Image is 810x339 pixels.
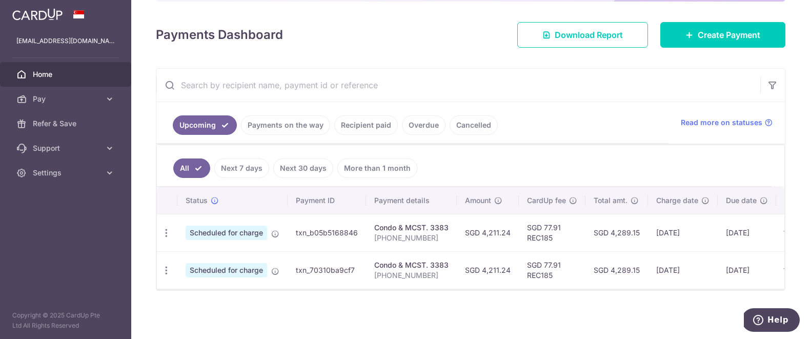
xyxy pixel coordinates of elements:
td: SGD 4,211.24 [457,251,519,289]
td: SGD 4,211.24 [457,214,519,251]
a: Create Payment [660,22,785,48]
a: Upcoming [173,115,237,135]
span: Pay [33,94,100,104]
a: Read more on statuses [681,117,773,128]
td: [DATE] [718,214,776,251]
th: Payment ID [288,187,366,214]
span: Home [33,69,100,79]
img: Bank Card [779,227,800,239]
td: [DATE] [648,251,718,289]
a: All [173,158,210,178]
a: Next 7 days [214,158,269,178]
td: SGD 77.91 REC185 [519,251,585,289]
td: [DATE] [718,251,776,289]
span: Refer & Save [33,118,100,129]
td: SGD 4,289.15 [585,251,648,289]
span: Download Report [555,29,623,41]
div: Condo & MCST. 3383 [374,260,449,270]
span: CardUp fee [527,195,566,206]
a: Overdue [402,115,445,135]
iframe: Opens a widget where you can find more information [744,308,800,334]
span: Settings [33,168,100,178]
td: txn_70310ba9cf7 [288,251,366,289]
a: Cancelled [450,115,498,135]
img: CardUp [12,8,63,21]
span: Read more on statuses [681,117,762,128]
th: Payment details [366,187,457,214]
a: Download Report [517,22,648,48]
span: Total amt. [594,195,627,206]
div: Condo & MCST. 3383 [374,223,449,233]
p: [PHONE_NUMBER] [374,233,449,243]
td: SGD 77.91 REC185 [519,214,585,251]
span: Charge date [656,195,698,206]
a: Next 30 days [273,158,333,178]
span: Create Payment [698,29,760,41]
p: [EMAIL_ADDRESS][DOMAIN_NAME] [16,36,115,46]
input: Search by recipient name, payment id or reference [156,69,760,102]
span: Support [33,143,100,153]
td: txn_b05b5168846 [288,214,366,251]
p: [PHONE_NUMBER] [374,270,449,281]
span: Scheduled for charge [186,226,267,240]
h4: Payments Dashboard [156,26,283,44]
span: Status [186,195,208,206]
span: Scheduled for charge [186,263,267,277]
span: Amount [465,195,491,206]
a: Payments on the way [241,115,330,135]
a: More than 1 month [337,158,417,178]
img: Bank Card [779,264,800,276]
a: Recipient paid [334,115,398,135]
span: Due date [726,195,757,206]
td: [DATE] [648,214,718,251]
td: SGD 4,289.15 [585,214,648,251]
